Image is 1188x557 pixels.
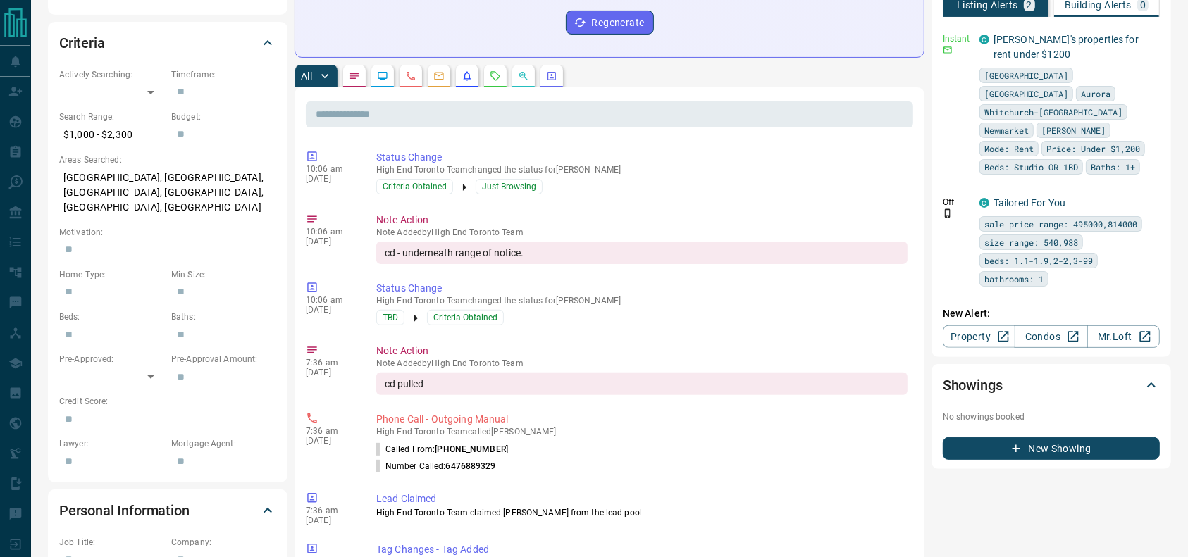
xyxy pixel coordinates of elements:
[59,268,164,281] p: Home Type:
[306,368,355,377] p: [DATE]
[376,358,908,368] p: Note Added by High End Toronto Team
[376,242,908,264] div: cd - underneath range of notice.
[435,444,508,454] span: [PHONE_NUMBER]
[518,70,529,82] svg: Opportunities
[446,461,496,471] span: 6476889329
[377,70,388,82] svg: Lead Browsing Activity
[984,87,1068,101] span: [GEOGRAPHIC_DATA]
[306,174,355,184] p: [DATE]
[482,180,536,194] span: Just Browsing
[349,70,360,82] svg: Notes
[979,198,989,208] div: condos.ca
[994,197,1065,208] a: Tailored For You
[984,142,1034,156] span: Mode: Rent
[306,506,355,515] p: 7:36 am
[376,213,908,227] p: Note Action
[59,111,164,123] p: Search Range:
[376,165,908,175] p: High End Toronto Team changed the status for [PERSON_NAME]
[306,436,355,446] p: [DATE]
[984,217,1137,231] span: sale price range: 495000,814000
[376,443,508,456] p: Called From:
[462,70,473,82] svg: Listing Alerts
[306,227,355,237] p: 10:06 am
[376,460,496,472] p: Number Called:
[376,506,908,519] p: High End Toronto Team claimed [PERSON_NAME] from the lead pool
[376,296,908,306] p: High End Toronto Team changed the status for [PERSON_NAME]
[1015,325,1087,348] a: Condos
[376,150,908,165] p: Status Change
[943,208,953,218] svg: Push Notification Only
[59,494,276,527] div: Personal Information
[376,281,908,296] p: Status Change
[171,536,276,549] p: Company:
[376,344,908,358] p: Note Action
[1081,87,1110,101] span: Aurora
[984,235,1078,249] span: size range: 540,988
[943,32,971,45] p: Instant
[306,358,355,368] p: 7:36 am
[171,437,276,450] p: Mortgage Agent:
[306,164,355,174] p: 10:06 am
[59,395,276,408] p: Credit Score:
[984,123,1029,137] span: Newmarket
[306,426,355,436] p: 7:36 am
[984,254,1093,268] span: beds: 1.1-1.9,2-2,3-99
[306,295,355,305] p: 10:06 am
[376,227,908,237] p: Note Added by High End Toronto Team
[546,70,557,82] svg: Agent Actions
[943,45,953,55] svg: Email
[306,515,355,525] p: [DATE]
[984,105,1122,119] span: Whitchurch-[GEOGRAPHIC_DATA]
[171,111,276,123] p: Budget:
[171,268,276,281] p: Min Size:
[566,11,654,35] button: Regenerate
[433,70,445,82] svg: Emails
[1041,123,1106,137] span: [PERSON_NAME]
[376,427,908,437] p: High End Toronto Team called [PERSON_NAME]
[59,26,276,60] div: Criteria
[383,311,398,325] span: TBD
[1087,325,1160,348] a: Mr.Loft
[984,272,1044,286] span: bathrooms: 1
[376,412,908,427] p: Phone Call - Outgoing Manual
[171,311,276,323] p: Baths:
[59,123,164,146] p: $1,000 - $2,300
[943,437,1160,460] button: New Showing
[59,353,164,365] p: Pre-Approved:
[171,353,276,365] p: Pre-Approval Amount:
[59,166,276,219] p: [GEOGRAPHIC_DATA], [GEOGRAPHIC_DATA], [GEOGRAPHIC_DATA], [GEOGRAPHIC_DATA], [GEOGRAPHIC_DATA], [G...
[1046,142,1140,156] span: Price: Under $1,200
[943,374,1003,396] h2: Showings
[59,311,164,323] p: Beds:
[376,373,908,395] div: cd pulled
[490,70,501,82] svg: Requests
[994,34,1139,60] a: [PERSON_NAME]'s properties for rent under $1200
[59,32,105,54] h2: Criteria
[433,311,497,325] span: Criteria Obtained
[943,411,1160,423] p: No showings booked
[943,306,1160,321] p: New Alert:
[306,305,355,315] p: [DATE]
[1091,160,1135,174] span: Baths: 1+
[383,180,447,194] span: Criteria Obtained
[59,154,276,166] p: Areas Searched:
[59,536,164,549] p: Job Title:
[405,70,416,82] svg: Calls
[979,35,989,44] div: condos.ca
[59,226,276,239] p: Motivation:
[984,68,1068,82] span: [GEOGRAPHIC_DATA]
[943,196,971,208] p: Off
[984,160,1078,174] span: Beds: Studio OR 1BD
[59,68,164,81] p: Actively Searching:
[59,437,164,450] p: Lawyer:
[376,492,908,506] p: Lead Claimed
[301,71,312,81] p: All
[171,68,276,81] p: Timeframe:
[306,237,355,246] p: [DATE]
[943,325,1015,348] a: Property
[376,542,908,557] p: Tag Changes - Tag Added
[943,368,1160,402] div: Showings
[59,499,190,522] h2: Personal Information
